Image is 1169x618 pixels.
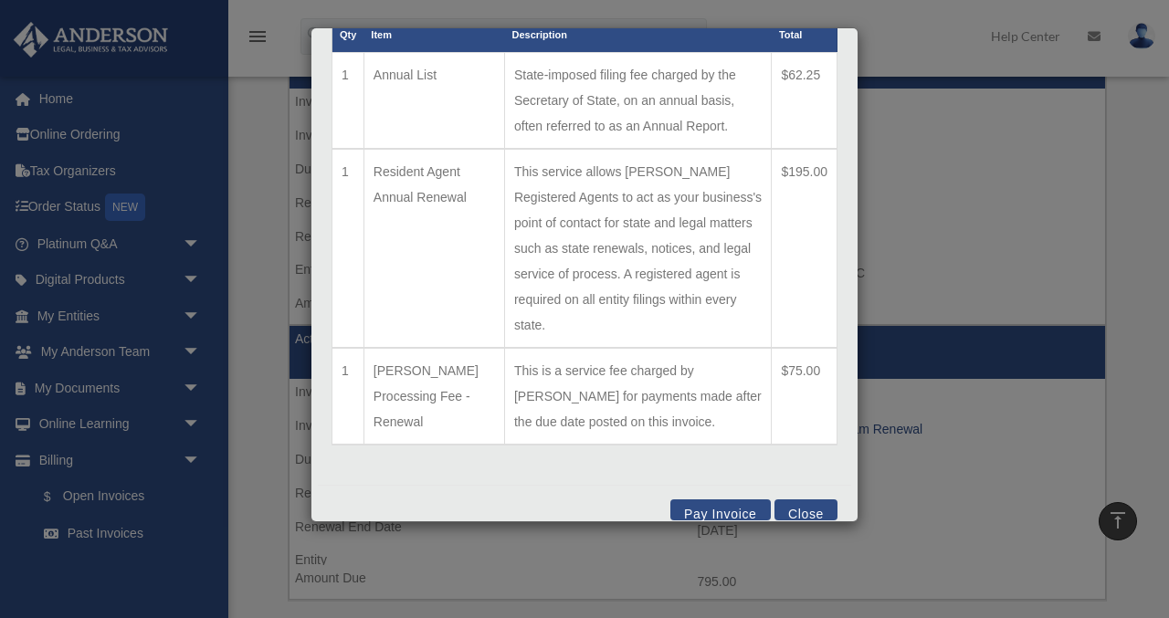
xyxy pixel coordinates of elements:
th: Total [772,17,837,53]
td: [PERSON_NAME] Processing Fee - Renewal [363,348,504,445]
td: 1 [332,149,364,348]
td: $195.00 [772,149,837,348]
td: This is a service fee charged by [PERSON_NAME] for payments made after the due date posted on thi... [504,348,771,445]
td: $62.25 [772,53,837,150]
td: This service allows [PERSON_NAME] Registered Agents to act as your business's point of contact fo... [504,149,771,348]
td: Resident Agent Annual Renewal [363,149,504,348]
th: Item [363,17,504,53]
td: 1 [332,53,364,150]
th: Description [504,17,771,53]
td: $75.00 [772,348,837,445]
td: State-imposed filing fee charged by the Secretary of State, on an annual basis, often referred to... [504,53,771,150]
th: Qty [332,17,364,53]
td: 1 [332,348,364,445]
button: Pay Invoice [670,499,771,520]
button: Close [774,499,837,520]
td: Annual List [363,53,504,150]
